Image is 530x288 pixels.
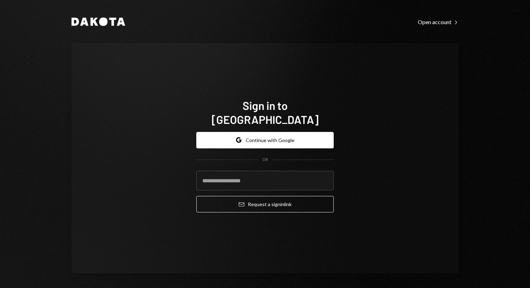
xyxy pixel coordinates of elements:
h1: Sign in to [GEOGRAPHIC_DATA] [196,98,334,126]
button: Request a signinlink [196,196,334,212]
div: OR [262,157,268,163]
a: Open account [418,18,458,26]
button: Continue with Google [196,132,334,148]
div: Open account [418,19,458,26]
